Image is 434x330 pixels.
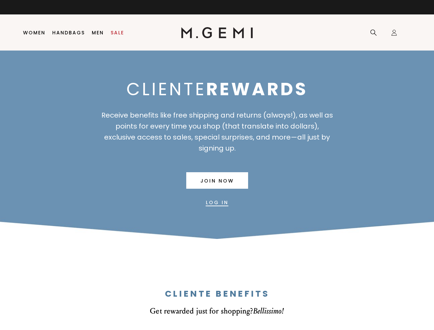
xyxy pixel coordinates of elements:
em: Bellissimo! [253,306,284,316]
div: Get rewarded just for shopping? [24,307,410,316]
a: Banner secondary button [206,194,229,211]
a: Sale [111,30,124,35]
strong: REWARDS [206,77,308,101]
a: Men [92,30,104,35]
div: Cliente Benefits [17,289,417,299]
img: M.Gemi [181,27,253,38]
div: Receive benefits like free shipping and returns (always!), as well as points for every time you s... [101,110,333,154]
a: Banner primary button [186,172,248,189]
a: Handbags [52,30,85,35]
span: CLIENTE [126,77,308,101]
a: Women [23,30,45,35]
